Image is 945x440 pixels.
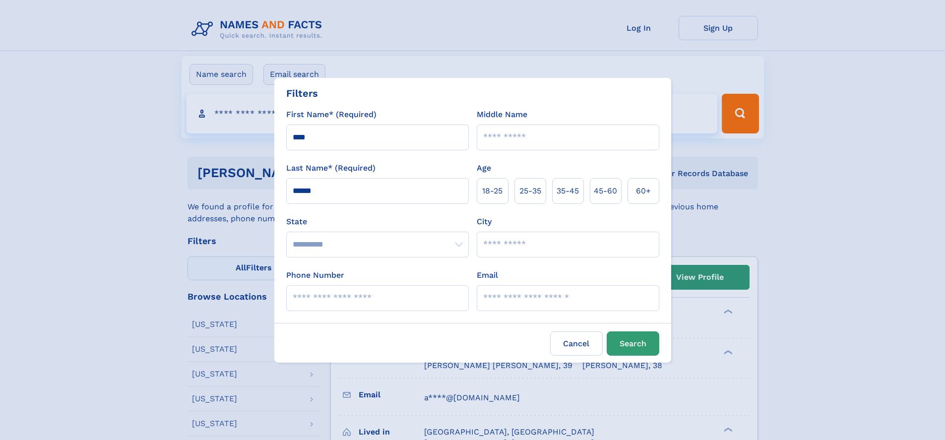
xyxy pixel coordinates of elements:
[286,86,318,101] div: Filters
[477,109,527,121] label: Middle Name
[594,185,617,197] span: 45‑60
[286,109,377,121] label: First Name* (Required)
[477,162,491,174] label: Age
[477,269,498,281] label: Email
[636,185,651,197] span: 60+
[286,269,344,281] label: Phone Number
[286,162,376,174] label: Last Name* (Required)
[482,185,503,197] span: 18‑25
[607,331,659,356] button: Search
[477,216,492,228] label: City
[550,331,603,356] label: Cancel
[519,185,541,197] span: 25‑35
[557,185,579,197] span: 35‑45
[286,216,469,228] label: State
